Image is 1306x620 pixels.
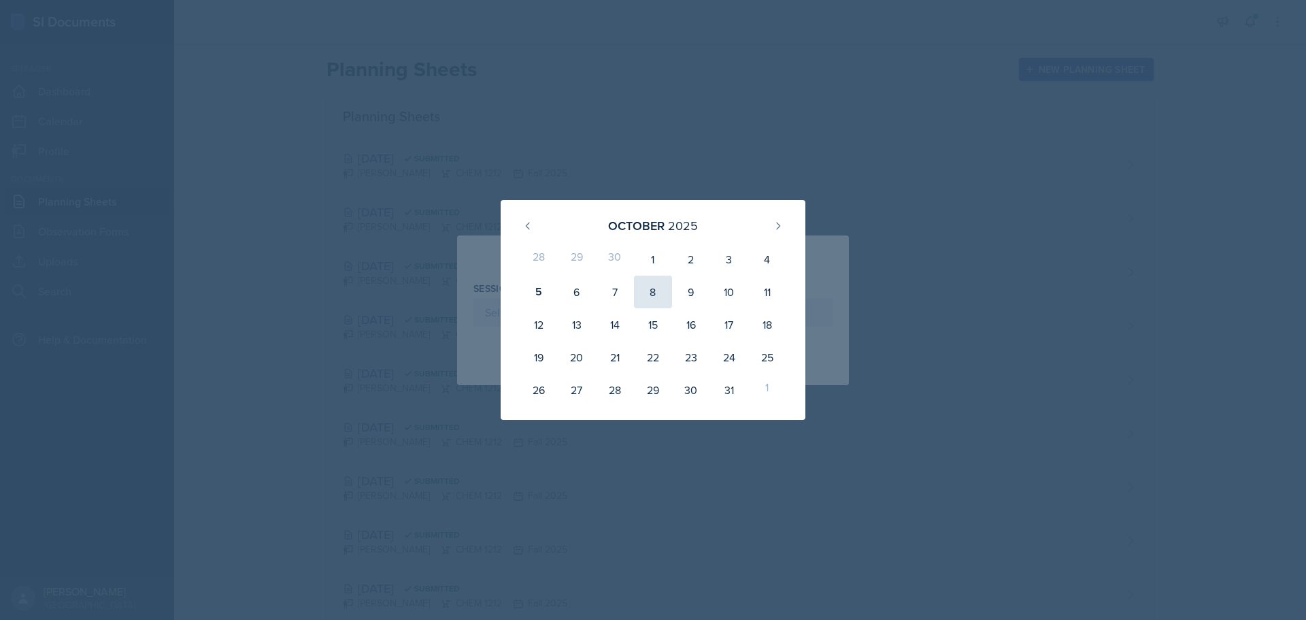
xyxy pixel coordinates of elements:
[558,341,596,374] div: 20
[634,243,672,276] div: 1
[710,276,748,308] div: 10
[608,216,665,235] div: October
[520,276,558,308] div: 5
[596,341,634,374] div: 21
[558,276,596,308] div: 6
[748,374,786,406] div: 1
[520,341,558,374] div: 19
[710,308,748,341] div: 17
[748,341,786,374] div: 25
[710,341,748,374] div: 24
[672,374,710,406] div: 30
[558,243,596,276] div: 29
[520,374,558,406] div: 26
[634,308,672,341] div: 15
[748,308,786,341] div: 18
[748,243,786,276] div: 4
[710,243,748,276] div: 3
[672,341,710,374] div: 23
[558,374,596,406] div: 27
[634,341,672,374] div: 22
[634,374,672,406] div: 29
[634,276,672,308] div: 8
[672,276,710,308] div: 9
[748,276,786,308] div: 11
[672,308,710,341] div: 16
[520,308,558,341] div: 12
[672,243,710,276] div: 2
[596,243,634,276] div: 30
[596,308,634,341] div: 14
[710,374,748,406] div: 31
[520,243,558,276] div: 28
[558,308,596,341] div: 13
[668,216,698,235] div: 2025
[596,374,634,406] div: 28
[596,276,634,308] div: 7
